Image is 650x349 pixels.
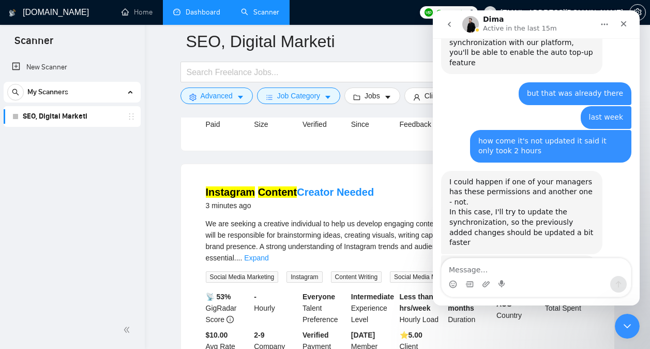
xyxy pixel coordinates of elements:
div: Hourly Load [398,291,446,325]
span: Content Writing [331,271,382,283]
b: ⭐️ 5.00 [400,331,422,339]
a: searchScanner [241,8,279,17]
span: Social Media Management [390,271,472,283]
span: info-circle [226,316,234,323]
a: Instagram ContentCreator Needed [206,186,374,198]
b: Intermediate [351,293,394,301]
span: Social Media Marketing [206,271,279,283]
span: ... [236,254,243,262]
span: Client [425,90,443,101]
span: Connects: [436,7,467,18]
iframe: Intercom live chat [433,10,640,306]
mark: Instagram [206,186,255,198]
a: dashboardDashboard [173,8,220,17]
b: 2-9 [254,331,264,339]
span: caret-down [324,93,331,101]
span: Jobs [365,90,380,101]
span: user [487,9,494,16]
button: search [7,84,24,100]
div: Total Spent [543,291,592,325]
div: Experience Level [349,291,398,325]
div: GigRadar Score [204,291,252,325]
b: Everyone [303,293,335,301]
b: Verified [303,331,329,339]
span: caret-down [384,93,391,101]
a: New Scanner [12,57,132,78]
b: 📡 53% [206,293,231,301]
button: setting [629,4,646,21]
button: folderJobscaret-down [344,88,400,104]
li: New Scanner [4,57,141,78]
span: My Scanners [27,82,68,103]
span: double-left [123,325,133,335]
a: homeHome [122,8,153,17]
div: Hourly [252,291,300,325]
b: $10.00 [206,331,228,339]
iframe: Intercom live chat [615,314,640,339]
button: userClientcaret-down [404,88,463,104]
button: barsJob Categorycaret-down [257,88,340,104]
div: Country [494,291,543,325]
mark: Content [258,186,297,198]
button: settingAdvancedcaret-down [180,88,253,104]
span: search [8,89,23,96]
span: user [413,93,420,101]
div: 3 minutes ago [206,199,374,212]
span: setting [189,93,196,101]
input: Scanner name... [186,28,594,54]
span: folder [353,93,360,101]
span: 0 [470,7,474,18]
span: Job Category [277,90,320,101]
span: We are seeking a creative individual to help us develop engaging content for our Instagram page. ... [206,220,582,262]
span: caret-down [237,93,244,101]
div: Duration [446,291,494,325]
b: [DATE] [351,331,375,339]
img: upwork-logo.png [425,8,433,17]
input: Search Freelance Jobs... [187,66,463,79]
a: SEO, Digital Marketi [23,106,121,127]
a: Expand [244,254,268,262]
div: We are seeking a creative individual to help us develop engaging content for our Instagram page. ... [206,218,589,264]
span: Instagram [286,271,322,283]
span: Advanced [201,90,233,101]
b: - [254,293,256,301]
b: Less than 30 hrs/week [400,293,444,312]
a: setting [629,8,646,17]
img: logo [9,5,16,21]
span: Scanner [6,33,62,55]
div: Talent Preference [300,291,349,325]
span: bars [266,93,273,101]
li: My Scanners [4,82,141,127]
